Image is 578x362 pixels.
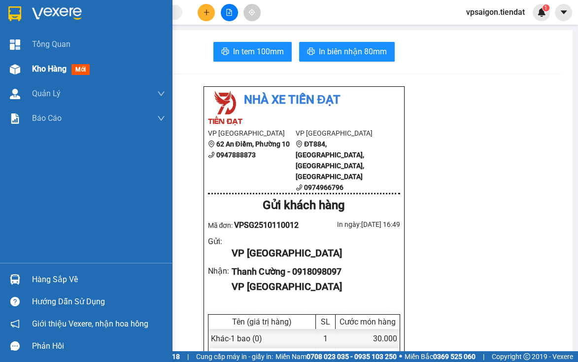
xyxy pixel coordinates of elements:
[8,6,21,21] img: logo-vxr
[433,353,476,361] strong: 0369 525 060
[544,4,547,11] span: 1
[115,20,194,32] div: [PERSON_NAME]
[221,4,238,21] button: file-add
[10,319,20,328] span: notification
[8,8,108,31] div: [GEOGRAPHIC_DATA]
[296,184,303,191] span: phone
[319,45,387,58] span: In biên nhận 80mm
[296,128,384,139] li: VP [GEOGRAPHIC_DATA]
[232,265,392,279] div: Thanh Cường - 0918098097
[208,151,215,158] span: phone
[10,89,20,99] img: warehouse-icon
[226,9,233,16] span: file-add
[10,274,20,285] img: warehouse-icon
[338,317,397,326] div: Cước món hàng
[8,8,24,19] span: Gửi:
[157,114,165,122] span: down
[221,47,229,57] span: printer
[10,64,20,74] img: warehouse-icon
[296,141,303,147] span: environment
[115,9,139,20] span: Nhận:
[10,297,20,306] span: question-circle
[208,91,242,125] img: logo.jpg
[306,353,397,361] strong: 0708 023 035 - 0935 103 250
[216,151,256,159] b: 0947888873
[336,329,400,348] div: 30.000
[232,246,392,261] div: VP [GEOGRAPHIC_DATA]
[243,4,261,21] button: aim
[304,219,400,230] div: In ngày: [DATE] 16:49
[523,353,530,360] span: copyright
[318,317,333,326] div: SL
[115,8,194,20] div: Tân Phú
[114,54,152,65] span: Chưa thu :
[208,235,232,248] div: Gửi :
[208,219,304,231] div: Mã đơn:
[10,39,20,50] img: dashboard-icon
[196,351,273,362] span: Cung cấp máy in - giấy in:
[543,4,549,11] sup: 1
[233,45,284,58] span: In tem 100mm
[208,91,400,109] li: Nhà xe Tiến Đạt
[10,113,20,124] img: solution-icon
[32,38,70,50] span: Tổng Quan
[115,32,194,46] div: 0918098097
[304,183,343,191] b: 0974966796
[198,4,215,21] button: plus
[232,279,392,294] div: VP [GEOGRAPHIC_DATA]
[114,52,195,66] div: 30.000
[187,351,189,362] span: |
[555,4,572,21] button: caret-down
[248,9,255,16] span: aim
[8,72,194,84] div: Tên hàng: 1 bao ( : 1 )
[32,339,165,354] div: Phản hồi
[211,317,313,326] div: Tên (giá trị hàng)
[216,140,290,148] b: 62 An Điềm, Phường 10
[399,355,402,359] span: ⚪️
[32,272,165,287] div: Hàng sắp về
[32,112,62,124] span: Báo cáo
[213,42,292,62] button: printerIn tem 100mm
[275,351,397,362] span: Miền Nam
[32,318,148,330] span: Giới thiệu Vexere, nhận hoa hồng
[483,351,484,362] span: |
[208,196,400,215] div: Gửi khách hàng
[94,71,107,84] span: SL
[299,42,395,62] button: printerIn biên nhận 80mm
[307,47,315,57] span: printer
[405,351,476,362] span: Miền Bắc
[234,220,299,230] span: VPSG2510110012
[559,8,568,17] span: caret-down
[211,334,262,343] span: Khác - 1 bao (0)
[71,64,90,75] span: mới
[208,265,232,277] div: Nhận :
[208,141,215,147] span: environment
[32,294,165,309] div: Hướng dẫn sử dụng
[203,9,210,16] span: plus
[32,64,67,73] span: Kho hàng
[537,8,546,17] img: icon-new-feature
[316,329,336,348] div: 1
[32,87,61,100] span: Quản Lý
[10,341,20,351] span: message
[157,90,165,98] span: down
[458,6,533,18] span: vpsaigon.tiendat
[208,128,296,139] li: VP [GEOGRAPHIC_DATA]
